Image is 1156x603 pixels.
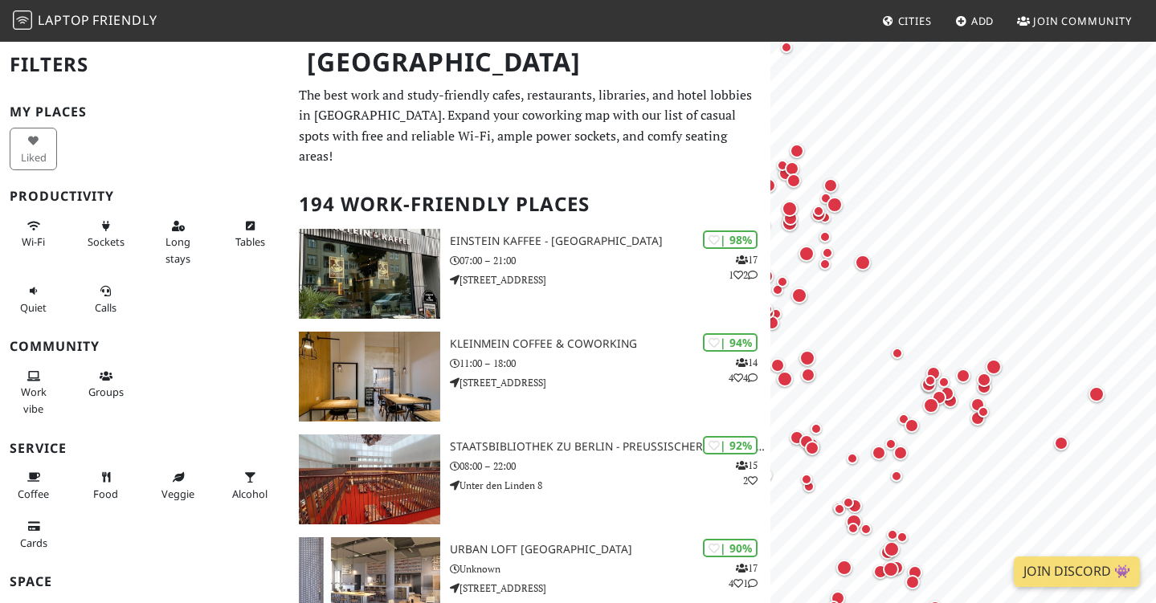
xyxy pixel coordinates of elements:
[10,40,280,89] h2: Filters
[299,180,762,229] h2: 194 Work-Friendly Places
[982,356,1005,378] div: Map marker
[852,251,874,274] div: Map marker
[777,38,796,57] div: Map marker
[20,536,47,550] span: Credit cards
[161,487,194,501] span: Veggie
[82,213,129,255] button: Sockets
[820,175,841,196] div: Map marker
[923,363,944,384] div: Map marker
[918,375,939,396] div: Map marker
[10,189,280,204] h3: Productivity
[880,558,902,581] div: Map marker
[778,212,801,234] div: Map marker
[797,470,816,489] div: Map marker
[800,434,823,457] div: Map marker
[901,415,922,436] div: Map marker
[778,198,801,220] div: Map marker
[703,230,758,249] div: | 98%
[703,436,758,454] div: | 92%
[22,234,45,249] span: Stable Wi-Fi
[13,10,32,30] img: LaptopFriendly
[856,519,876,539] div: Map marker
[974,377,995,397] div: Map marker
[10,441,280,456] h3: Service
[888,344,907,363] div: Map marker
[918,374,939,395] div: Map marker
[905,562,925,583] div: Map marker
[894,409,913,429] div: Map marker
[898,14,932,28] span: Cities
[227,464,274,507] button: Alcohol
[802,438,823,458] div: Map marker
[289,434,771,524] a: Staatsbibliothek zu Berlin - Preußischer Kulturbesitz | 92% 152 Staatsbibliothek zu Berlin - Preu...
[10,213,57,255] button: Wi-Fi
[729,560,758,591] p: 17 4 1
[450,561,771,577] p: Unknown
[798,365,819,385] div: Map marker
[887,467,906,486] div: Map marker
[13,7,157,35] a: LaptopFriendly LaptopFriendly
[450,478,771,493] p: Unter den Linden 8
[967,394,988,415] div: Map marker
[818,243,837,263] div: Map marker
[877,542,898,563] div: Map marker
[893,528,912,547] div: Map marker
[450,253,771,268] p: 07:00 – 21:00
[227,213,274,255] button: Tables
[839,493,858,512] div: Map marker
[93,487,118,501] span: Food
[10,363,57,422] button: Work vibe
[18,487,49,501] span: Coffee
[10,339,280,354] h3: Community
[783,170,804,191] div: Map marker
[780,208,801,229] div: Map marker
[796,347,819,369] div: Map marker
[82,278,129,320] button: Calls
[450,440,771,454] h3: Staatsbibliothek zu Berlin - Preußischer Kulturbesitz
[886,557,907,578] div: Map marker
[10,104,280,120] h3: My Places
[729,252,758,283] p: 17 1 2
[450,272,771,287] p: [STREET_ADDRESS]
[921,371,940,390] div: Map marker
[833,556,856,579] div: Map marker
[1014,556,1140,587] a: Join Discord 👾
[82,363,129,405] button: Groups
[232,487,268,501] span: Alcohol
[450,356,771,371] p: 11:00 – 18:00
[868,442,889,463] div: Map marker
[876,6,938,35] a: Cities
[774,368,796,390] div: Map marker
[870,561,891,582] div: Map marker
[299,85,762,167] p: The best work and study-friendly cafes, restaurants, libraries, and hotel lobbies in [GEOGRAPHIC_...
[299,332,440,422] img: KleinMein Coffee & Coworking
[816,189,835,208] div: Map marker
[703,333,758,352] div: | 94%
[795,242,818,265] div: Map marker
[782,158,803,179] div: Map marker
[289,229,771,319] a: Einstein Kaffee - Charlottenburg | 98% 1712 Einstein Kaffee - [GEOGRAPHIC_DATA] 07:00 – 21:00 [ST...
[940,390,961,411] div: Map marker
[881,434,901,454] div: Map marker
[289,332,771,422] a: KleinMein Coffee & Coworking | 94% 1444 KleinMein Coffee & Coworking 11:00 – 18:00 [STREET_ADDRESS]
[10,513,57,556] button: Cards
[902,572,923,593] div: Map marker
[20,300,47,315] span: Quiet
[88,385,124,399] span: Group tables
[21,385,47,415] span: People working
[843,449,862,468] div: Map marker
[808,204,829,225] div: Map marker
[92,11,157,29] span: Friendly
[883,525,902,544] div: Map marker
[829,498,848,517] div: Map marker
[154,464,202,507] button: Veggie
[10,574,280,589] h3: Space
[729,355,758,385] p: 14 4 4
[450,234,771,248] h3: Einstein Kaffee - [GEOGRAPHIC_DATA]
[815,255,835,274] div: Map marker
[299,434,440,524] img: Staatsbibliothek zu Berlin - Preußischer Kulturbesitz
[450,543,771,556] h3: URBAN LOFT [GEOGRAPHIC_DATA]
[95,300,116,315] span: Video/audio calls
[890,442,911,463] div: Map marker
[450,581,771,596] p: [STREET_ADDRESS]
